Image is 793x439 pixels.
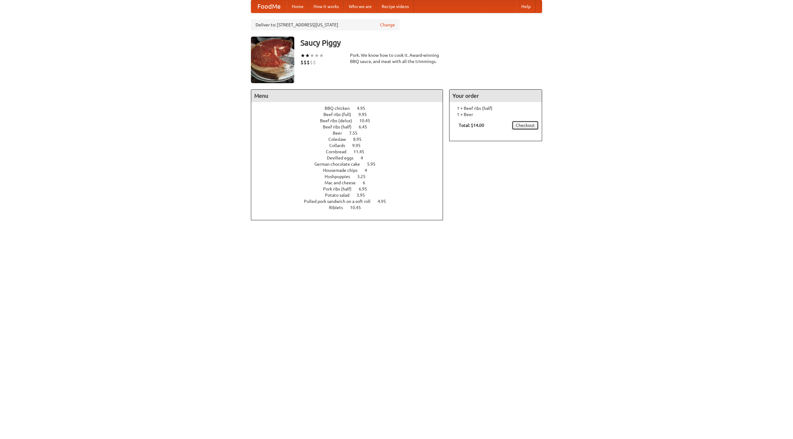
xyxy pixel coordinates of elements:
a: Pork ribs (half) 6.95 [323,186,379,191]
span: 8.95 [353,137,368,142]
b: Total: $14.00 [459,123,484,128]
span: Beef ribs (delux) [320,118,358,123]
a: Recipe videos [377,0,414,13]
span: BBQ chicken [325,106,356,111]
a: Beef ribs (full) 9.95 [323,112,378,117]
a: How it works [309,0,344,13]
span: German chocolate cake [314,162,366,167]
span: 11.45 [353,149,370,154]
li: $ [307,59,310,66]
span: 6.95 [359,186,373,191]
span: Pulled pork sandwich on a soft roll [304,199,377,204]
a: Mac and cheese 6 [325,180,377,185]
a: Beef ribs (delux) 10.45 [320,118,382,123]
a: Beer 7.55 [333,131,369,136]
li: $ [313,59,316,66]
li: ★ [310,52,314,59]
a: Who we are [344,0,377,13]
span: Hushpuppies [325,174,356,179]
span: Potato salad [325,193,356,198]
a: FoodMe [251,0,287,13]
h4: Menu [251,90,443,102]
span: 4.95 [378,199,392,204]
span: 10.45 [359,118,376,123]
a: Pulled pork sandwich on a soft roll 4.95 [304,199,397,204]
a: Collards 9.95 [329,143,372,148]
span: Cornbread [326,149,353,154]
li: ★ [319,52,324,59]
span: 3.95 [357,193,371,198]
a: Coleslaw 8.95 [328,137,373,142]
li: ★ [305,52,310,59]
a: Home [287,0,309,13]
a: Devilled eggs 4 [327,155,375,160]
a: Housemade chips 4 [323,168,379,173]
span: 4 [361,155,369,160]
li: 1 × Beef ribs (half) [453,105,539,111]
span: Housemade chips [323,168,364,173]
a: Hushpuppies 3.25 [325,174,377,179]
img: angular.jpg [251,37,294,83]
span: 5.95 [367,162,382,167]
a: Beef ribs (half) 6.45 [323,124,379,129]
span: 6.45 [359,124,373,129]
li: $ [310,59,313,66]
span: 9.95 [352,143,367,148]
span: 10.45 [350,205,367,210]
li: ★ [314,52,319,59]
a: Cornbread 11.45 [326,149,376,154]
a: Checkout [512,121,539,130]
div: Deliver to: [STREET_ADDRESS][US_STATE] [251,19,400,30]
span: 9.95 [358,112,373,117]
span: Coleslaw [328,137,352,142]
span: Pork ribs (half) [323,186,358,191]
li: $ [300,59,304,66]
span: 3.25 [357,174,372,179]
a: Help [516,0,536,13]
span: Beef ribs (full) [323,112,357,117]
li: ★ [300,52,305,59]
span: Devilled eggs [327,155,360,160]
a: BBQ chicken 4.95 [325,106,377,111]
a: Potato salad 3.95 [325,193,376,198]
div: Pork. We know how to cook it. Award-winning BBQ sauce, and meat with all the trimmings. [350,52,443,65]
span: Beer [333,131,348,136]
span: Beef ribs (half) [323,124,358,129]
span: 4 [365,168,373,173]
a: Riblets 10.45 [329,205,372,210]
span: Riblets [329,205,349,210]
li: $ [304,59,307,66]
h3: Saucy Piggy [300,37,542,49]
span: 6 [363,180,371,185]
span: Collards [329,143,351,148]
a: Change [380,22,395,28]
span: 4.95 [357,106,371,111]
li: 1 × Beer [453,111,539,118]
span: Mac and cheese [325,180,362,185]
span: 7.55 [349,131,364,136]
a: German chocolate cake 5.95 [314,162,387,167]
h4: Your order [449,90,542,102]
